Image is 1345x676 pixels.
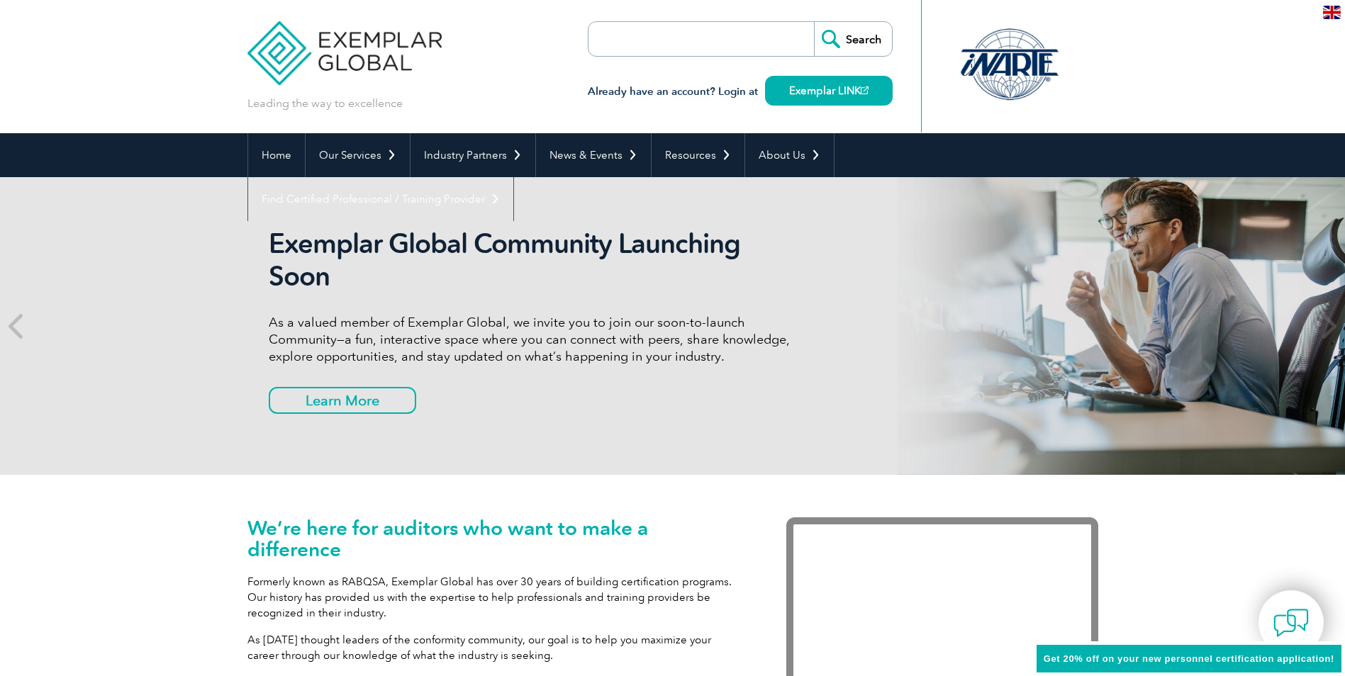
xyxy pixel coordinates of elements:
img: contact-chat.png [1273,605,1309,641]
img: en [1323,6,1341,19]
a: Our Services [306,133,410,177]
a: Find Certified Professional / Training Provider [248,177,513,221]
a: Industry Partners [411,133,535,177]
a: Exemplar LINK [765,76,893,106]
img: open_square.png [861,86,869,94]
a: News & Events [536,133,651,177]
a: Learn More [269,387,416,414]
input: Search [814,22,892,56]
p: As [DATE] thought leaders of the conformity community, our goal is to help you maximize your care... [247,632,744,663]
p: As a valued member of Exemplar Global, we invite you to join our soon-to-launch Community—a fun, ... [269,314,800,365]
h2: Exemplar Global Community Launching Soon [269,227,800,293]
p: Leading the way to excellence [247,96,403,111]
a: Home [248,133,305,177]
h3: Already have an account? Login at [588,83,893,101]
a: About Us [745,133,834,177]
p: Formerly known as RABQSA, Exemplar Global has over 30 years of building certification programs. O... [247,574,744,621]
h1: We’re here for auditors who want to make a difference [247,517,744,560]
span: Get 20% off on your new personnel certification application! [1044,653,1334,664]
a: Resources [652,133,744,177]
